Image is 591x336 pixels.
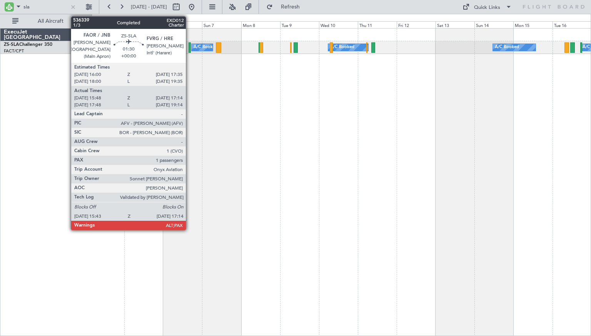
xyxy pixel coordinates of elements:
a: FACT/CPT [4,48,24,54]
div: Thu 11 [358,21,397,28]
div: Sun 7 [202,21,241,28]
input: A/C (Reg. or Type) [23,1,68,13]
div: Thu 4 [85,21,124,28]
div: A/C Booked [495,42,519,53]
div: Mon 15 [513,21,552,28]
a: ZS-SLAChallenger 350 [4,42,52,47]
div: Mon 8 [241,21,280,28]
div: A/C Booked [330,42,354,53]
div: Sun 14 [474,21,513,28]
div: Tue 9 [280,21,319,28]
span: [DATE] - [DATE] [131,3,167,10]
button: All Aircraft [8,15,83,27]
div: Quick Links [474,4,500,12]
span: All Aircraft [20,18,81,24]
div: A/C Booked [194,42,218,53]
div: Sat 13 [436,21,474,28]
div: Fri 12 [397,21,436,28]
button: Refresh [263,1,309,13]
div: [DATE] [93,15,106,22]
span: Refresh [274,4,307,10]
div: Sat 6 [163,21,202,28]
div: Fri 5 [124,21,163,28]
span: ZS-SLA [4,42,19,47]
button: Quick Links [459,1,516,13]
div: Wed 10 [319,21,358,28]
